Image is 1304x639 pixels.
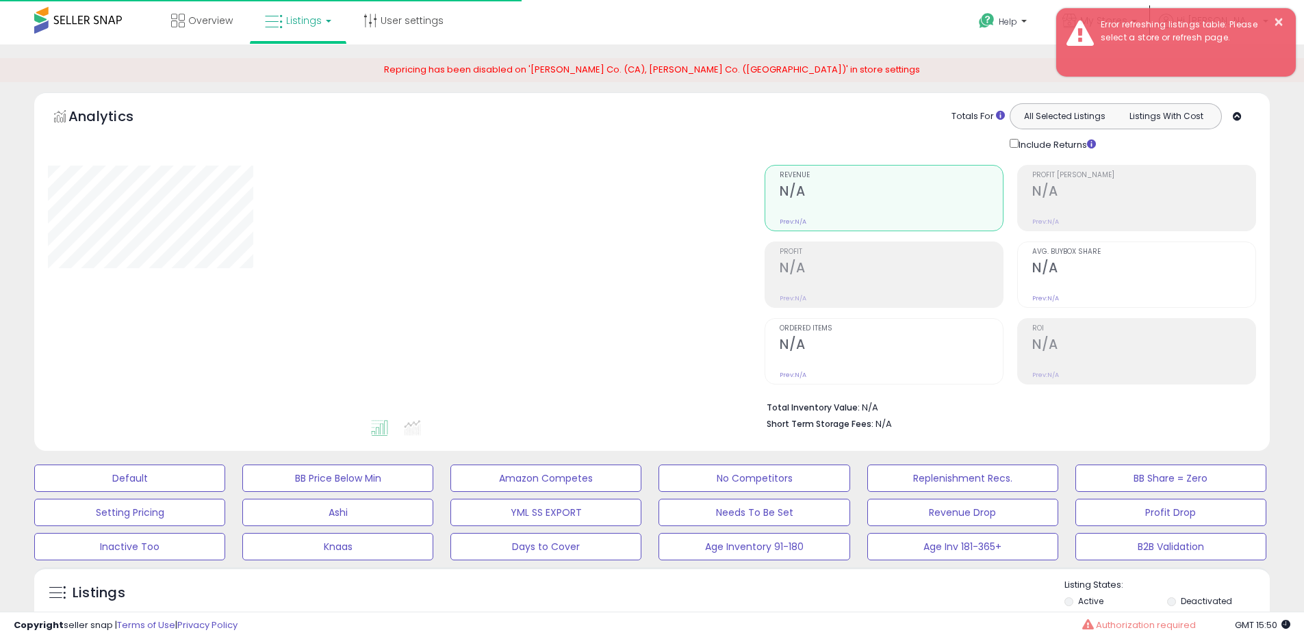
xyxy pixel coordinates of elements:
[780,325,1003,332] span: Ordered Items
[1273,14,1284,31] button: ×
[659,465,849,492] button: No Competitors
[14,618,64,631] strong: Copyright
[1032,325,1255,332] span: ROI
[1014,107,1116,125] button: All Selected Listings
[177,618,238,631] a: Privacy Policy
[999,16,1017,27] span: Help
[867,533,1058,560] button: Age Inv 181-365+
[73,584,125,603] h5: Listings
[767,398,1246,415] li: N/A
[659,499,849,526] button: Needs To Be Set
[1181,610,1218,622] label: Archived
[450,465,641,492] button: Amazon Competes
[68,107,160,129] h5: Analytics
[1064,579,1270,592] p: Listing States:
[1075,499,1266,526] button: Profit Drop
[780,248,1003,256] span: Profit
[780,218,806,226] small: Prev: N/A
[450,499,641,526] button: YML SS EXPORT
[951,110,1005,123] div: Totals For
[1032,337,1255,355] h2: N/A
[34,465,225,492] button: Default
[1032,371,1059,379] small: Prev: N/A
[242,499,433,526] button: Ashi
[780,172,1003,179] span: Revenue
[34,533,225,560] button: Inactive Too
[780,294,806,302] small: Prev: N/A
[1032,183,1255,202] h2: N/A
[780,371,806,379] small: Prev: N/A
[1032,294,1059,302] small: Prev: N/A
[867,499,1058,526] button: Revenue Drop
[1090,18,1286,44] div: Error refreshing listings table: Please select a store or refresh page.
[188,14,233,27] span: Overview
[1181,595,1232,607] label: Deactivated
[968,2,1040,44] a: Help
[384,63,920,76] span: Repricing has been disabled on '[PERSON_NAME] Co. (CA), [PERSON_NAME] Co. ([GEOGRAPHIC_DATA])' in...
[875,417,892,430] span: N/A
[14,619,238,632] div: seller snap | |
[1032,248,1255,256] span: Avg. Buybox Share
[867,465,1058,492] button: Replenishment Recs.
[450,533,641,560] button: Days to Cover
[1032,172,1255,179] span: Profit [PERSON_NAME]
[767,418,873,430] b: Short Term Storage Fees:
[242,465,433,492] button: BB Price Below Min
[978,12,995,29] i: Get Help
[780,337,1003,355] h2: N/A
[1032,218,1059,226] small: Prev: N/A
[34,499,225,526] button: Setting Pricing
[999,136,1112,152] div: Include Returns
[242,533,433,560] button: Knaas
[780,260,1003,278] h2: N/A
[1075,533,1266,560] button: B2B Validation
[659,533,849,560] button: Age Inventory 91-180
[1078,610,1128,622] label: Out of Stock
[1078,595,1103,607] label: Active
[1115,107,1217,125] button: Listings With Cost
[1096,618,1196,631] span: Authorization required
[767,402,860,413] b: Total Inventory Value:
[286,14,322,27] span: Listings
[117,618,175,631] a: Terms of Use
[1235,618,1290,631] span: 2025-08-12 15:50 GMT
[1032,260,1255,278] h2: N/A
[1075,465,1266,492] button: BB Share = Zero
[780,183,1003,202] h2: N/A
